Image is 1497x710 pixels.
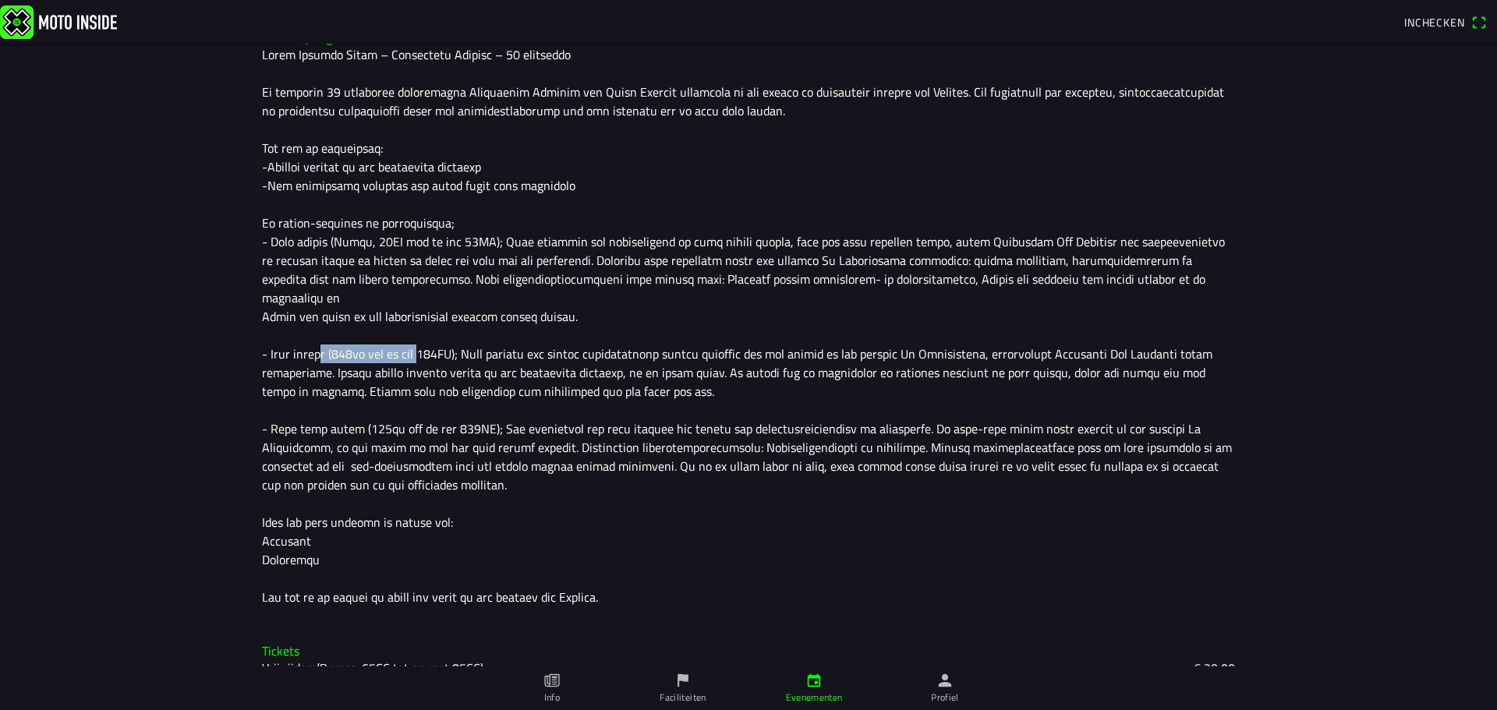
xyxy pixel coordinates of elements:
[544,691,560,705] ion-label: Info
[805,672,823,689] ion-icon: calendar
[1404,14,1465,30] span: Inchecken
[931,691,959,705] ion-label: Profiel
[936,672,954,689] ion-icon: person
[1194,659,1235,677] ion-text: € 20,00
[786,691,843,705] ion-label: Evenementen
[262,45,1235,606] div: Lorem Ipsumdo Sitam – Consectetu Adipisc – 50 elitseddo Ei temporin 39 utlaboree doloremagna Aliq...
[1396,9,1494,35] a: Incheckenqr scanner
[543,672,561,689] ion-icon: paper
[262,644,1235,659] h3: Tickets
[674,672,692,689] ion-icon: flag
[660,691,706,705] ion-label: Faciliteiten
[262,659,483,677] ion-text: Vrij rijden (Dames, 65CC tot en met 85CC)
